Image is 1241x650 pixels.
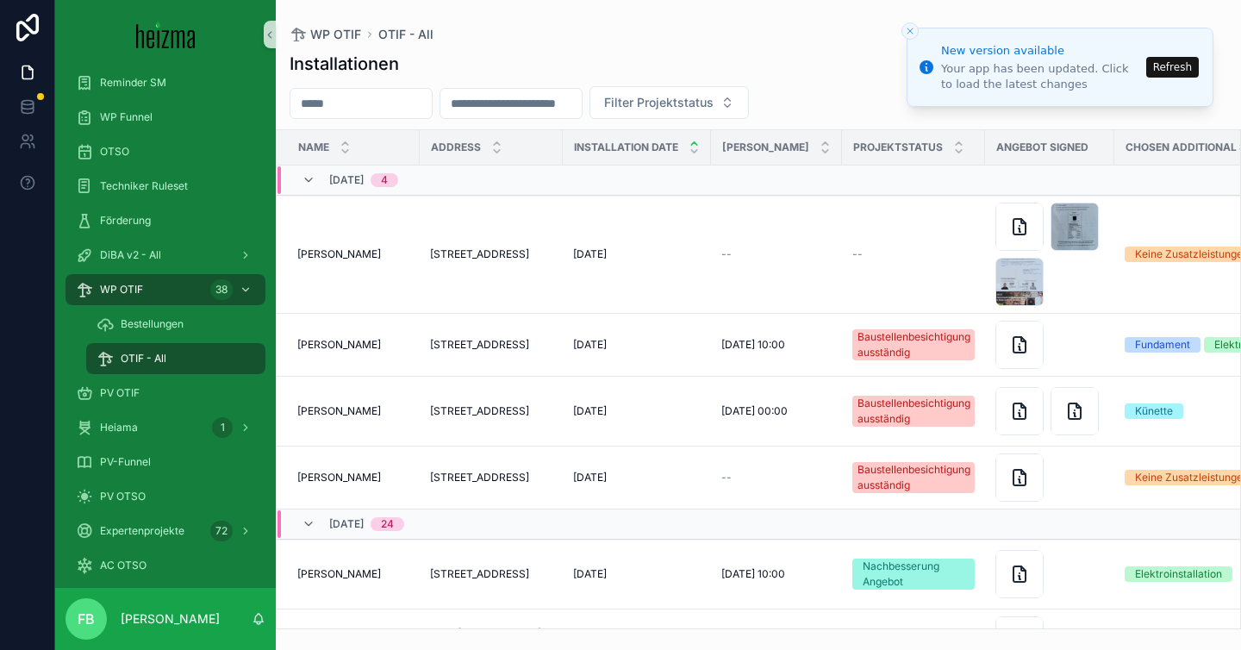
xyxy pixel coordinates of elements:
div: Elektroinstallation [1135,566,1222,582]
div: 1 [212,417,233,438]
a: AC OTSO [65,550,265,581]
div: Your app has been updated. Click to load the latest changes [941,61,1141,92]
span: [DATE] [329,173,364,187]
span: Expertenprojekte [100,524,184,538]
span: Name [298,141,329,154]
a: [DATE] [573,404,701,418]
span: [DATE] [329,517,364,531]
span: Techniker Ruleset [100,179,188,193]
a: PV-Funnel [65,447,265,478]
span: WP OTIF [100,283,143,297]
a: [DATE] 00:00 [721,404,832,418]
a: [DATE] [573,338,701,352]
span: [DATE] [573,567,607,581]
span: [PERSON_NAME] [297,247,381,261]
a: [PERSON_NAME] [297,404,409,418]
span: FB [78,609,95,629]
a: [DATE] 10:00 [721,338,832,352]
span: [PERSON_NAME] [297,471,381,484]
div: 38 [210,279,233,300]
a: WP OTIF38 [65,274,265,305]
div: New version available [941,42,1141,59]
span: [PERSON_NAME] [297,404,381,418]
button: Refresh [1146,57,1199,78]
a: OTIF - All [378,26,433,43]
span: -- [721,247,732,261]
a: PV OTIF [65,378,265,409]
a: [DATE] [573,567,701,581]
a: [STREET_ADDRESS] [430,567,552,581]
a: DiBA v2 - All [65,240,265,271]
span: [DATE] [573,471,607,484]
div: Baustellenbesichtigung ausständig [857,396,970,427]
span: WP Funnel [100,110,153,124]
a: [PERSON_NAME] [297,247,409,261]
span: [DATE] [573,247,607,261]
span: Förderung [100,214,151,228]
a: WP Funnel [65,102,265,133]
span: [PERSON_NAME] [722,141,809,154]
div: Fundament [1135,337,1190,353]
a: Reminder SM [65,67,265,98]
span: [DATE] 10:00 [721,567,785,581]
a: Techniker Ruleset [65,171,265,202]
div: Nachbesserung Angebot [863,559,964,590]
span: PV OTSO [100,490,146,503]
button: Close toast [901,22,919,40]
button: Select Button [589,86,749,119]
a: [STREET_ADDRESS] [430,404,552,418]
a: Expertenprojekte72 [65,516,265,547]
a: Förderung [65,205,265,236]
span: Address [431,141,481,154]
div: 4 [381,173,388,187]
span: Filter Projektstatus [604,94,714,111]
div: Baustellenbesichtigung ausständig [857,329,970,360]
a: [DATE] [573,471,701,484]
span: [PERSON_NAME] [297,567,381,581]
a: Baustellenbesichtigung ausständig [852,462,975,493]
span: Angebot Signed [996,141,1088,154]
a: [DATE] 10:00 [721,567,832,581]
p: [PERSON_NAME] [121,610,220,628]
span: [STREET_ADDRESS] [430,338,529,352]
a: -- [721,247,832,261]
a: -- [852,247,975,261]
span: AC OTSO [100,559,147,572]
div: Baustellenbesichtigung ausständig [857,462,970,493]
a: Nachbesserung Angebot [852,559,975,590]
a: [PERSON_NAME] [297,471,409,484]
a: [STREET_ADDRESS] [430,471,552,484]
div: 72 [210,521,233,541]
span: [DATE] [573,338,607,352]
span: [DATE] 00:00 [721,404,788,418]
a: [PERSON_NAME] [297,338,409,352]
a: Baustellenbesichtigung ausständig [852,396,975,427]
span: [STREET_ADDRESS] [430,404,529,418]
span: [STREET_ADDRESS] [430,247,529,261]
span: [STREET_ADDRESS] [430,567,529,581]
h1: Installationen [290,52,399,76]
a: WP OTIF [290,26,361,43]
a: OTSO [65,136,265,167]
span: PV OTIF [100,386,140,400]
a: OTIF - All [86,343,265,374]
span: [DATE] [573,404,607,418]
span: OTSO [100,145,129,159]
div: scrollable content [55,69,276,588]
span: Reminder SM [100,76,166,90]
span: Heiama [100,421,138,434]
span: PV-Funnel [100,455,151,469]
span: [PERSON_NAME] [297,338,381,352]
a: Bestellungen [86,309,265,340]
span: -- [852,247,863,261]
span: [STREET_ADDRESS] [430,471,529,484]
a: Heiama1 [65,412,265,443]
div: 24 [381,517,394,531]
span: Projektstatus [853,141,943,154]
div: Künette [1135,403,1173,419]
span: WP OTIF [310,26,361,43]
span: -- [721,471,732,484]
a: Baustellenbesichtigung ausständig [852,329,975,360]
span: [DATE] 10:00 [721,338,785,352]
